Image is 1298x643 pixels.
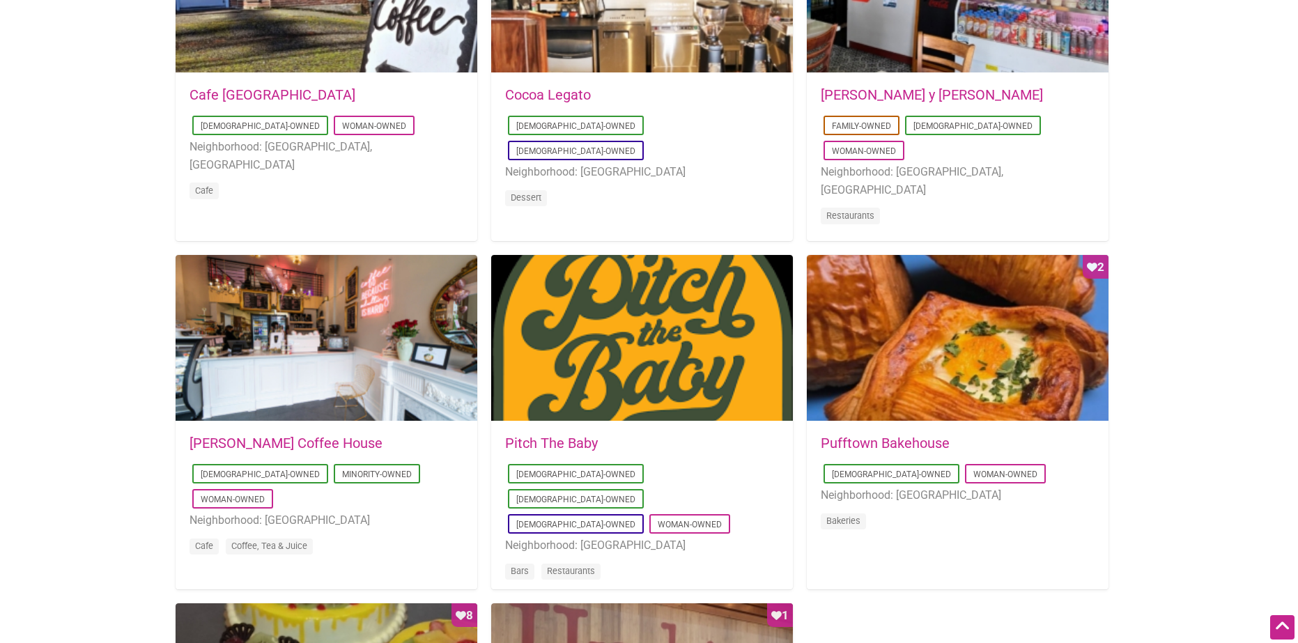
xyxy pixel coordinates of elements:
a: Woman-Owned [832,146,896,156]
li: Neighborhood: [GEOGRAPHIC_DATA], [GEOGRAPHIC_DATA] [821,163,1095,199]
a: [DEMOGRAPHIC_DATA]-Owned [201,121,320,131]
a: [DEMOGRAPHIC_DATA]-Owned [516,470,635,479]
a: Family-Owned [832,121,891,131]
a: Coffee, Tea & Juice [231,541,307,551]
a: Pitch The Baby [505,435,598,451]
a: [DEMOGRAPHIC_DATA]-Owned [201,470,320,479]
a: [DEMOGRAPHIC_DATA]-Owned [516,146,635,156]
a: Cocoa Legato [505,86,591,103]
a: Woman-Owned [342,121,406,131]
div: Scroll Back to Top [1270,615,1295,640]
a: [DEMOGRAPHIC_DATA]-Owned [516,121,635,131]
a: [DEMOGRAPHIC_DATA]-Owned [913,121,1033,131]
a: Minority-Owned [342,470,412,479]
a: Woman-Owned [201,495,265,504]
a: [PERSON_NAME] y [PERSON_NAME] [821,86,1043,103]
a: [PERSON_NAME] Coffee House [190,435,383,451]
a: Restaurants [547,566,595,576]
a: Cafe [195,185,213,196]
a: Pufftown Bakehouse [821,435,950,451]
a: [DEMOGRAPHIC_DATA]-Owned [516,520,635,529]
li: Neighborhood: [GEOGRAPHIC_DATA] [821,486,1095,504]
li: Neighborhood: [GEOGRAPHIC_DATA] [505,536,779,555]
li: Neighborhood: [GEOGRAPHIC_DATA] [190,511,463,529]
a: Woman-Owned [658,520,722,529]
li: Neighborhood: [GEOGRAPHIC_DATA] [505,163,779,181]
a: Cafe [GEOGRAPHIC_DATA] [190,86,355,103]
a: Bars [511,566,529,576]
a: Bakeries [826,516,860,526]
a: [DEMOGRAPHIC_DATA]-Owned [516,495,635,504]
a: Dessert [511,192,541,203]
a: Restaurants [826,210,874,221]
li: Neighborhood: [GEOGRAPHIC_DATA], [GEOGRAPHIC_DATA] [190,138,463,173]
a: Woman-Owned [973,470,1037,479]
a: [DEMOGRAPHIC_DATA]-Owned [832,470,951,479]
a: Cafe [195,541,213,551]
